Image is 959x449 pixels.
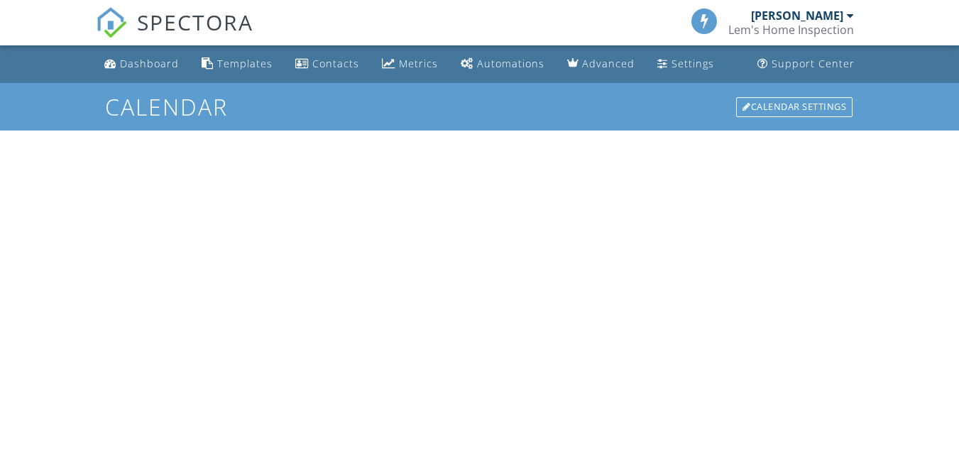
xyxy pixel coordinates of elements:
span: SPECTORA [137,7,253,37]
img: The Best Home Inspection Software - Spectora [96,7,127,38]
a: Advanced [561,51,640,77]
div: Metrics [399,57,438,70]
a: Automations (Basic) [455,51,550,77]
a: Templates [196,51,278,77]
a: Dashboard [99,51,185,77]
div: Advanced [582,57,635,70]
div: Lem's Home Inspection [728,23,854,37]
div: Calendar Settings [736,97,853,117]
div: Settings [672,57,714,70]
div: [PERSON_NAME] [751,9,843,23]
h1: Calendar [105,94,854,119]
div: Contacts [312,57,359,70]
a: Calendar Settings [735,96,854,118]
div: Templates [217,57,273,70]
a: Contacts [290,51,365,77]
div: Support Center [772,57,855,70]
a: Support Center [752,51,860,77]
a: Settings [652,51,720,77]
div: Automations [477,57,544,70]
a: SPECTORA [96,19,253,49]
a: Metrics [376,51,444,77]
div: Dashboard [120,57,179,70]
